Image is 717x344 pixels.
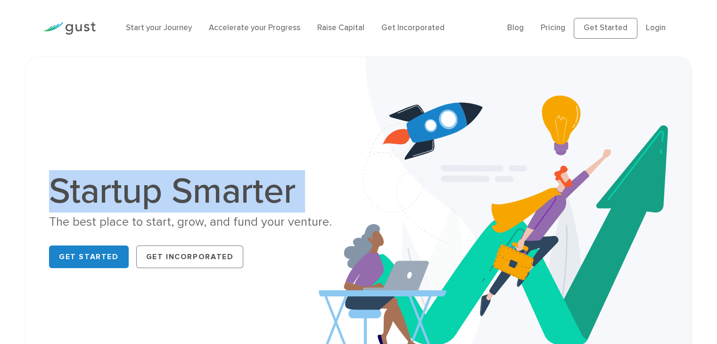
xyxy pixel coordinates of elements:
[136,246,244,268] a: Get Incorporated
[574,18,637,39] a: Get Started
[43,22,96,35] img: Gust Logo
[49,214,351,230] div: The best place to start, grow, and fund your venture.
[381,23,445,33] a: Get Incorporated
[646,23,666,33] a: Login
[49,173,351,209] h1: Startup Smarter
[541,23,565,33] a: Pricing
[317,23,364,33] a: Raise Capital
[507,23,524,33] a: Blog
[49,246,129,268] a: Get Started
[126,23,192,33] a: Start your Journey
[209,23,300,33] a: Accelerate your Progress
